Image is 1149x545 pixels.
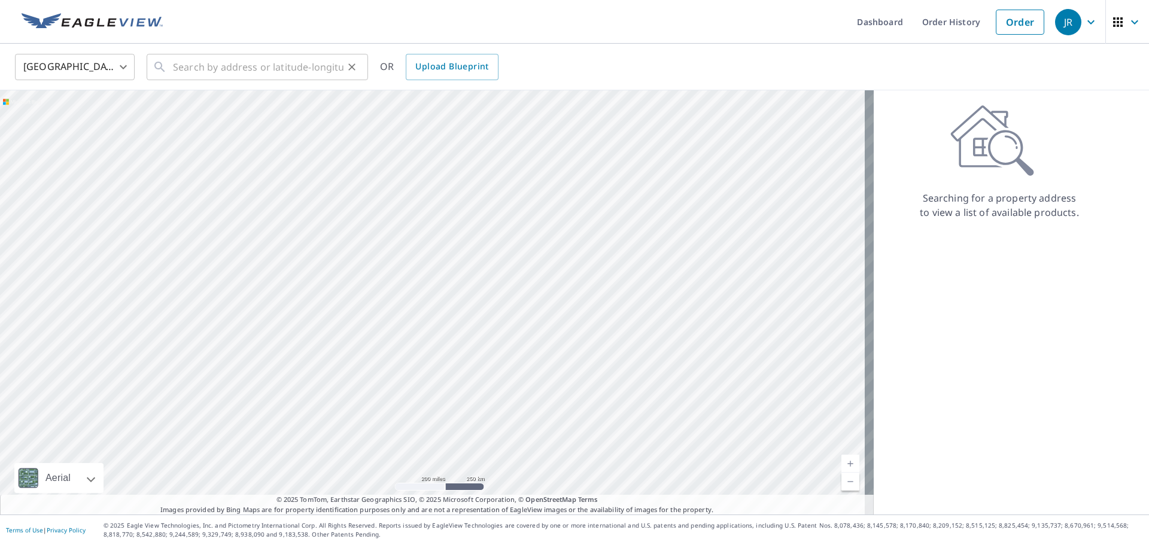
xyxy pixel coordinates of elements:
[415,59,488,74] span: Upload Blueprint
[406,54,498,80] a: Upload Blueprint
[1055,9,1081,35] div: JR
[6,526,43,534] a: Terms of Use
[841,473,859,491] a: Current Level 5, Zoom Out
[22,13,163,31] img: EV Logo
[344,59,360,75] button: Clear
[996,10,1044,35] a: Order
[173,50,344,84] input: Search by address or latitude-longitude
[6,526,86,534] p: |
[14,463,104,493] div: Aerial
[578,495,598,504] a: Terms
[47,526,86,534] a: Privacy Policy
[104,521,1143,539] p: © 2025 Eagle View Technologies, Inc. and Pictometry International Corp. All Rights Reserved. Repo...
[525,495,576,504] a: OpenStreetMap
[42,463,74,493] div: Aerial
[841,455,859,473] a: Current Level 5, Zoom In
[919,191,1080,220] p: Searching for a property address to view a list of available products.
[380,54,498,80] div: OR
[15,50,135,84] div: [GEOGRAPHIC_DATA]
[276,495,598,505] span: © 2025 TomTom, Earthstar Geographics SIO, © 2025 Microsoft Corporation, ©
